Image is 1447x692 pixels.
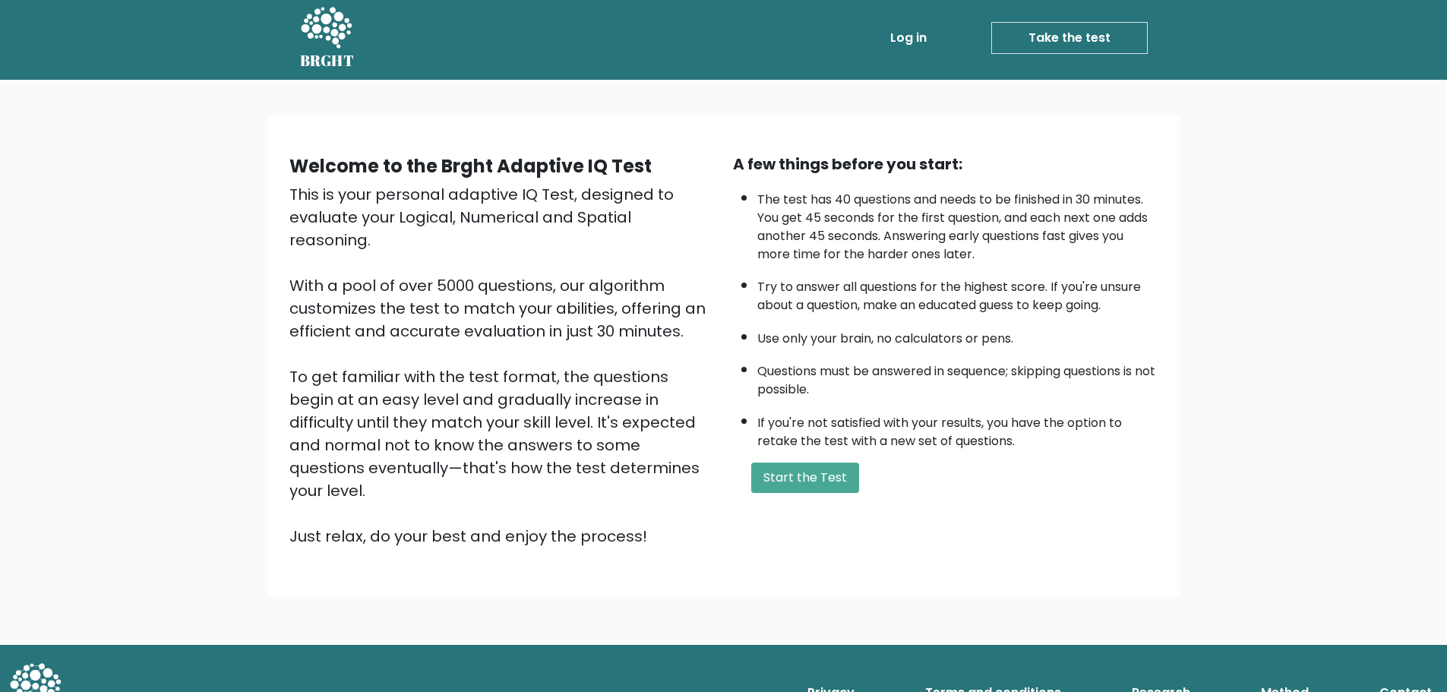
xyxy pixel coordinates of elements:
[289,153,652,179] b: Welcome to the Brght Adaptive IQ Test
[991,22,1148,54] a: Take the test
[300,2,355,74] a: BRGHT
[884,23,933,53] a: Log in
[757,322,1158,348] li: Use only your brain, no calculators or pens.
[733,153,1158,175] div: A few things before you start:
[289,183,715,548] div: This is your personal adaptive IQ Test, designed to evaluate your Logical, Numerical and Spatial ...
[757,270,1158,314] li: Try to answer all questions for the highest score. If you're unsure about a question, make an edu...
[751,463,859,493] button: Start the Test
[757,355,1158,399] li: Questions must be answered in sequence; skipping questions is not possible.
[757,406,1158,450] li: If you're not satisfied with your results, you have the option to retake the test with a new set ...
[300,52,355,70] h5: BRGHT
[757,183,1158,264] li: The test has 40 questions and needs to be finished in 30 minutes. You get 45 seconds for the firs...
